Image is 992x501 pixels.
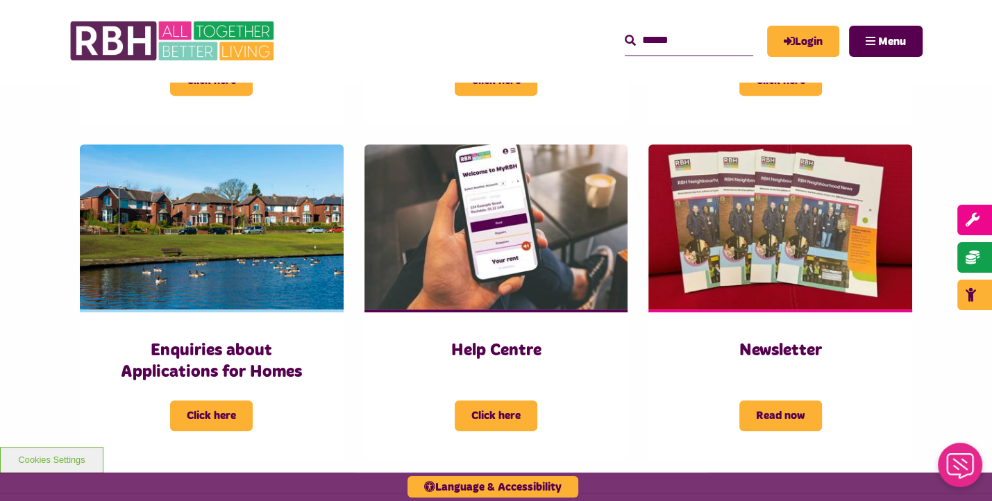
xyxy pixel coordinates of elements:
[930,439,992,501] iframe: Netcall Web Assistant for live chat
[392,340,600,362] h3: Help Centre
[364,144,628,459] a: Help Centre Click here
[364,144,628,309] img: Myrbh Man Wth Mobile Correct
[849,26,923,57] button: Navigation
[170,400,253,431] span: Click here
[455,400,537,431] span: Click here
[80,144,344,309] img: Dewhirst Rd 03
[69,14,278,68] img: RBH
[407,476,578,498] button: Language & Accessibility
[625,26,753,56] input: Search
[108,340,316,383] h3: Enquiries about Applications for Homes
[767,26,839,57] a: MyRBH
[878,36,906,47] span: Menu
[739,400,822,431] span: Read now
[676,340,884,362] h3: Newsletter
[80,144,344,459] a: Enquiries about Applications for Homes Click here
[648,144,912,309] img: RBH Newsletter Copies
[648,144,912,459] a: Newsletter Read now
